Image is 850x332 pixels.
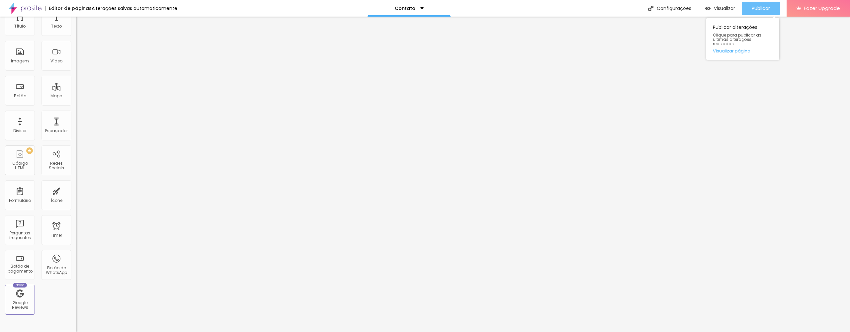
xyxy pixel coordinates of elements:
[713,49,773,53] a: Visualizar página
[9,198,31,203] div: Formulário
[714,6,735,11] span: Visualizar
[76,17,850,332] iframe: Editor
[804,5,840,11] span: Fazer Upgrade
[752,6,770,11] span: Publicar
[51,24,62,29] div: Texto
[45,128,68,133] div: Espaçador
[698,2,742,15] button: Visualizar
[7,264,33,274] div: Botão de pagamento
[705,6,711,11] img: view-1.svg
[7,231,33,240] div: Perguntas frequentes
[13,283,27,288] div: Novo
[14,94,26,98] div: Botão
[43,266,69,275] div: Botão do WhatsApp
[14,24,26,29] div: Título
[7,300,33,310] div: Google Reviews
[50,59,62,63] div: Vídeo
[43,161,69,171] div: Redes Sociais
[648,6,653,11] img: Icone
[706,18,779,60] div: Publicar alterações
[51,198,62,203] div: Ícone
[713,33,773,46] span: Clique para publicar as ultimas alterações reaizadas
[742,2,780,15] button: Publicar
[45,6,92,11] div: Editor de páginas
[11,59,29,63] div: Imagem
[92,6,177,11] div: Alterações salvas automaticamente
[395,6,415,11] p: Contato
[50,94,62,98] div: Mapa
[13,128,27,133] div: Divisor
[51,233,62,238] div: Timer
[7,161,33,171] div: Código HTML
